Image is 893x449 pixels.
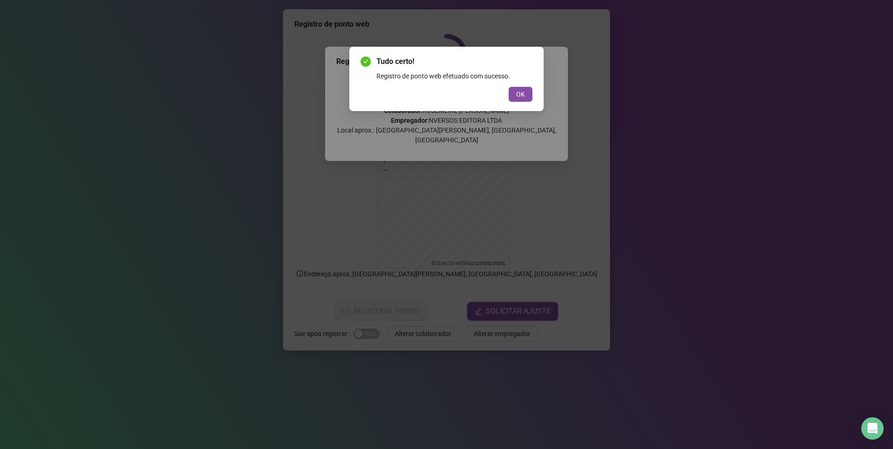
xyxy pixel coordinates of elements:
button: OK [509,87,532,102]
span: OK [516,89,525,99]
div: Registro de ponto web efetuado com sucesso. [376,71,532,81]
span: check-circle [361,56,371,67]
span: Tudo certo! [376,56,532,67]
div: Open Intercom Messenger [861,417,884,440]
